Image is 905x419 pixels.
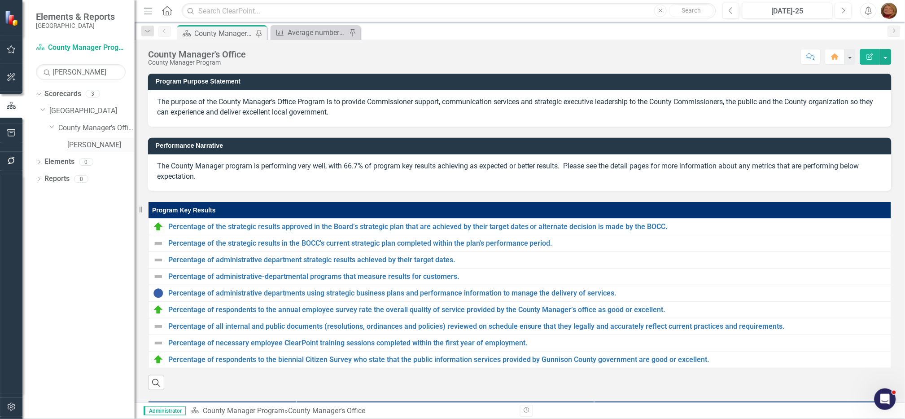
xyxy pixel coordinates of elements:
a: County Manager's Office [58,123,135,133]
div: 0 [79,158,93,166]
div: County Manager's Office [288,406,365,415]
img: Not Defined [153,338,164,348]
img: On Target [153,354,164,365]
td: Double-Click to Edit Right Click for Context Menu [149,269,892,285]
a: [PERSON_NAME] [67,140,135,150]
a: Scorecards [44,89,81,99]
img: Katherine Haase [881,3,897,19]
img: On Target [153,221,164,232]
td: Double-Click to Edit Right Click for Context Menu [149,352,892,368]
small: [GEOGRAPHIC_DATA] [36,22,115,29]
h3: Performance Narrative [156,142,887,149]
td: Double-Click to Edit Right Click for Context Menu [149,252,892,269]
img: Not Defined [153,238,164,249]
a: County Manager Program [203,406,284,415]
td: Double-Click to Edit Right Click for Context Menu [149,235,892,252]
td: Double-Click to Edit Right Click for Context Menu [149,335,892,352]
a: Percentage of necessary employee ClearPoint training sessions completed within the first year of ... [168,339,887,347]
p: The County Manager program is performing very well, with 66.7% of program key results achieving a... [157,161,883,182]
a: [GEOGRAPHIC_DATA] [49,106,135,116]
a: Reports [44,174,70,184]
div: [DATE]-25 [745,6,830,17]
td: Double-Click to Edit Right Click for Context Menu [149,285,892,302]
td: Double-Click to Edit Right Click for Context Menu [149,302,892,318]
input: Search ClearPoint... [182,3,716,19]
div: Average number of days for BOCC minutes to be approved by the BOCC and made available to the public. [288,27,347,38]
div: County Manager's Office [194,28,254,39]
span: Administrator [144,406,186,415]
a: Percentage of all internal and public documents (resolutions, ordinances and policies) reviewed o... [168,322,887,331]
button: [DATE]-25 [742,3,833,19]
img: Not Defined [153,271,164,282]
a: Percentage of administrative departments using strategic business plans and performance informati... [168,289,887,297]
input: Search Below... [36,64,126,80]
p: The purpose of the County Manager’s Office Program is to provide Commissioner support, communicat... [157,97,883,118]
a: Percentage of administrative-departmental programs that measure results for customers. [168,273,887,281]
a: Percentage of the strategic results approved in the Board’s strategic plan that are achieved by t... [168,223,887,231]
a: County Manager Program [36,43,126,53]
iframe: Intercom live chat [874,388,896,410]
div: County Manager Program [148,59,246,66]
img: No Data [153,288,164,299]
div: » [190,406,513,416]
button: Search [669,4,714,17]
img: Not Defined [153,321,164,332]
a: Average number of days for BOCC minutes to be approved by the BOCC and made available to the public. [273,27,347,38]
a: Percentage of respondents to the annual employee survey rate the overall quality of service provi... [168,306,887,314]
img: On Target [153,304,164,315]
img: ClearPoint Strategy [4,10,20,26]
a: Percentage of respondents to the biennial Citizen Survey who state that the public information se... [168,356,887,364]
a: Elements [44,157,74,167]
span: Search [682,7,701,14]
img: Not Defined [153,255,164,265]
div: 3 [86,90,100,98]
td: Double-Click to Edit Right Click for Context Menu [149,219,892,235]
span: Elements & Reports [36,11,115,22]
div: County Manager's Office [148,49,246,59]
a: Percentage of the strategic results in the BOCC's current strategic plan completed within the pla... [168,239,887,247]
h3: Program Purpose Statement [156,78,887,85]
td: Double-Click to Edit Right Click for Context Menu [149,318,892,335]
a: Percentage of administrative department strategic results achieved by their target dates. [168,256,887,264]
div: 0 [74,175,88,183]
